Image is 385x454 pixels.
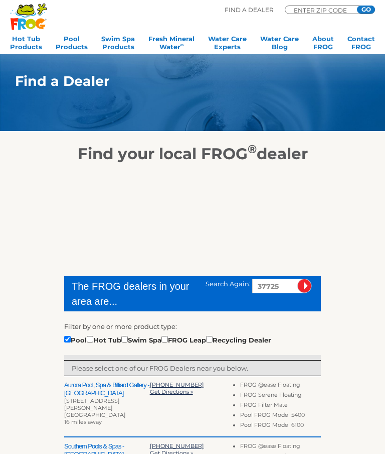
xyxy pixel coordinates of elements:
[208,35,247,55] a: Water CareExperts
[72,363,313,373] p: Please select one of our FROG Dealers near you below.
[240,391,321,401] li: FROG Serene Floating
[10,35,42,55] a: Hot TubProducts
[240,411,321,421] li: Pool FROG Model 5400
[260,35,299,55] a: Water CareBlog
[225,6,274,15] p: Find A Dealer
[240,421,321,431] li: Pool FROG Model 6100
[240,442,321,452] li: FROG @ease Floating
[15,73,346,89] h1: Find a Dealer
[297,279,312,293] input: Submit
[64,334,271,345] div: Pool Hot Tub Swim Spa FROG Leap Recycling Dealer
[64,321,177,331] label: Filter by one or more product type:
[248,142,257,156] sup: ®
[240,381,321,391] li: FROG @ease Floating
[64,418,102,425] span: 16 miles away
[293,8,353,13] input: Zip Code Form
[150,442,204,449] a: [PHONE_NUMBER]
[206,280,251,288] span: Search Again:
[357,6,375,14] input: GO
[240,401,321,411] li: FROG Filter Mate
[312,35,334,55] a: AboutFROG
[148,35,195,55] a: Fresh MineralWater∞
[150,381,204,388] a: [PHONE_NUMBER]
[180,42,184,48] sup: ∞
[347,35,375,55] a: ContactFROG
[64,397,150,411] div: [STREET_ADDRESS][PERSON_NAME]
[64,411,150,418] div: [GEOGRAPHIC_DATA]
[150,388,193,395] a: Get Directions »
[56,35,88,55] a: PoolProducts
[72,279,197,309] div: The FROG dealers in your area are...
[101,35,135,55] a: Swim SpaProducts
[64,381,150,397] h2: Aurora Pool, Spa & Billiard Gallery - [GEOGRAPHIC_DATA]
